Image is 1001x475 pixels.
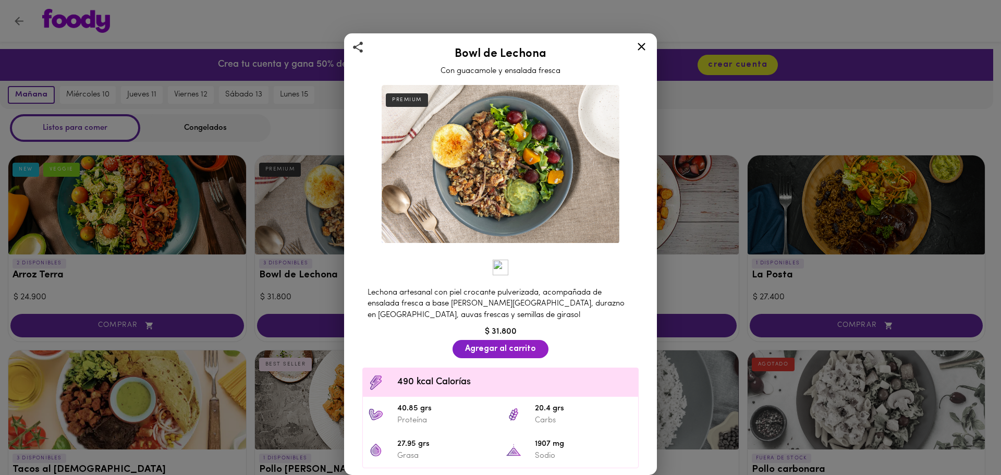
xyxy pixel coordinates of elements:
span: Con guacamole y ensalada fresca [441,67,560,75]
h2: Bowl de Lechona [357,48,644,60]
iframe: Messagebird Livechat Widget [941,415,991,465]
img: 20.4 grs Carbs [506,407,521,422]
img: Artesanal.png [493,260,508,275]
img: 1907 mg Sodio [506,442,521,458]
img: Bowl de Lechona [382,85,619,243]
span: Lechona artesanal con piel crocante pulverizada, acompañada de ensalada fresca a base [PERSON_NAM... [368,289,625,319]
span: 27.95 grs [397,439,495,450]
img: Contenido calórico [368,375,384,391]
span: 40.85 grs [397,403,495,415]
img: 27.95 grs Grasa [368,442,384,458]
span: 20.4 grs [535,403,633,415]
p: Proteína [397,415,495,426]
button: Agregar al carrito [453,340,548,358]
img: 40.85 grs Proteína [368,407,384,422]
span: 490 kcal Calorías [397,375,633,389]
p: Carbs [535,415,633,426]
div: $ 31.800 [357,326,644,338]
p: Sodio [535,450,633,461]
span: 1907 mg [535,439,633,450]
div: PREMIUM [386,93,428,107]
p: Grasa [397,450,495,461]
span: Agregar al carrito [465,344,536,354]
